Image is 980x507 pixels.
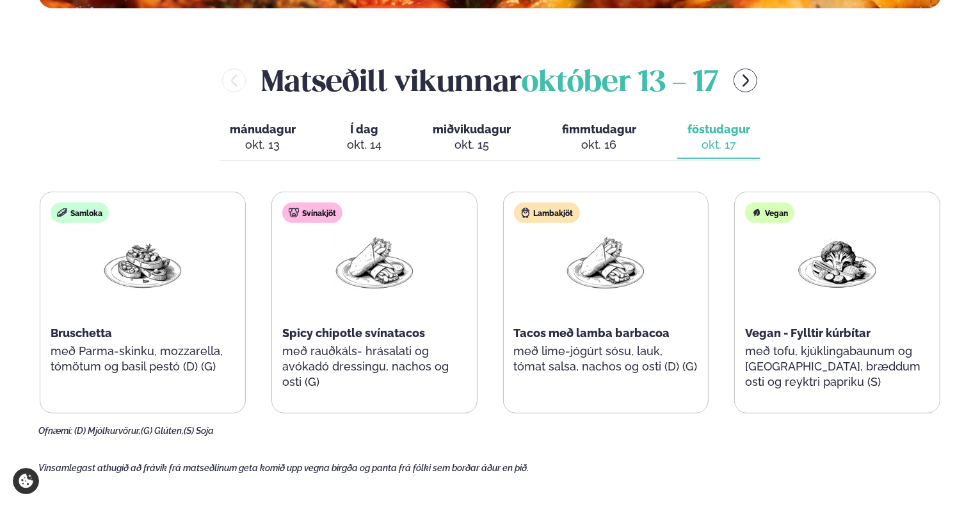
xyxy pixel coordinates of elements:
[687,122,750,136] span: föstudagur
[282,344,467,390] p: með rauðkáls- hrásalati og avókadó dressingu, nachos og osti (G)
[141,426,184,436] span: (G) Glúten,
[230,122,296,136] span: mánudagur
[337,117,392,159] button: Í dag okt. 14
[333,233,415,293] img: Wraps.png
[51,203,109,223] div: Samloka
[687,137,750,153] div: okt. 17
[514,203,580,223] div: Lambakjöt
[565,233,647,293] img: Wraps.png
[38,463,529,473] span: Vinsamlegast athugið að frávik frá matseðlinum geta komið upp vegna birgða og panta frá fólki sem...
[514,344,698,374] p: með lime-jógúrt sósu, lauk, tómat salsa, nachos og osti (D) (G)
[230,137,296,153] div: okt. 13
[57,208,67,218] img: sandwich-new-16px.svg
[422,117,521,159] button: miðvikudagur okt. 15
[745,326,871,340] span: Vegan - Fylltir kúrbítar
[433,122,511,136] span: miðvikudagur
[562,122,636,136] span: fimmtudagur
[38,426,72,436] span: Ofnæmi:
[102,233,184,294] img: Bruschetta.png
[13,468,39,494] a: Cookie settings
[677,117,760,159] button: föstudagur okt. 17
[347,122,382,137] span: Í dag
[520,208,531,218] img: Lamb.svg
[51,344,235,374] p: með Parma-skinku, mozzarella, tómötum og basil pestó (D) (G)
[433,137,511,153] div: okt. 15
[734,69,757,92] button: menu-btn-right
[261,60,718,101] h2: Matseðill vikunnar
[745,203,794,223] div: Vegan
[74,426,141,436] span: (D) Mjólkurvörur,
[282,203,342,223] div: Svínakjöt
[51,326,112,340] span: Bruschetta
[514,326,670,340] span: Tacos með lamba barbacoa
[552,117,647,159] button: fimmtudagur okt. 16
[522,69,718,97] span: október 13 - 17
[751,208,762,218] img: Vegan.svg
[222,69,246,92] button: menu-btn-left
[184,426,214,436] span: (S) Soja
[289,208,299,218] img: pork.svg
[562,137,636,153] div: okt. 16
[347,137,382,153] div: okt. 14
[745,344,929,390] p: með tofu, kjúklingabaunum og [GEOGRAPHIC_DATA], bræddum osti og reyktri papriku (S)
[796,233,878,293] img: Vegan.png
[220,117,306,159] button: mánudagur okt. 13
[282,326,425,340] span: Spicy chipotle svínatacos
